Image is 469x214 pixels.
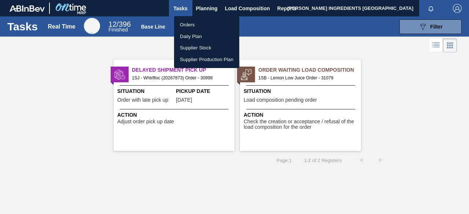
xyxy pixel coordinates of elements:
[174,31,239,42] a: Daily Plan
[174,42,239,54] a: Supplier Stock
[174,54,239,65] a: Supplier Production Plan
[174,19,239,31] a: Orders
